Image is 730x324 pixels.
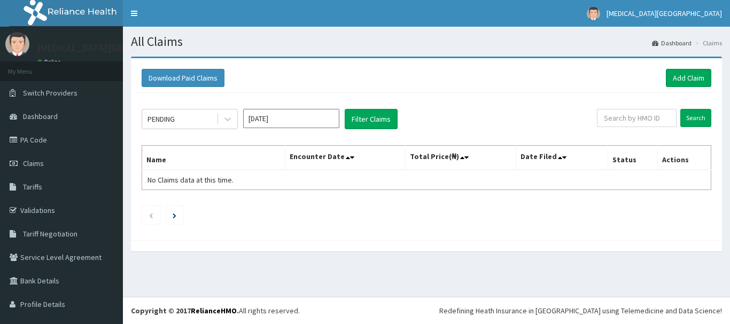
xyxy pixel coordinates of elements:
[405,146,516,170] th: Total Price(₦)
[587,7,600,20] img: User Image
[439,305,722,316] div: Redefining Heath Insurance in [GEOGRAPHIC_DATA] using Telemedicine and Data Science!
[652,38,692,48] a: Dashboard
[345,109,398,129] button: Filter Claims
[142,146,285,170] th: Name
[147,175,234,185] span: No Claims data at this time.
[597,109,677,127] input: Search by HMO ID
[149,210,153,220] a: Previous page
[516,146,608,170] th: Date Filed
[607,9,722,18] span: [MEDICAL_DATA][GEOGRAPHIC_DATA]
[657,146,711,170] th: Actions
[23,229,77,239] span: Tariff Negotiation
[23,182,42,192] span: Tariffs
[666,69,711,87] a: Add Claim
[285,146,405,170] th: Encounter Date
[608,146,658,170] th: Status
[131,35,722,49] h1: All Claims
[23,88,77,98] span: Switch Providers
[37,58,63,66] a: Online
[142,69,224,87] button: Download Paid Claims
[5,32,29,56] img: User Image
[23,159,44,168] span: Claims
[173,210,176,220] a: Next page
[23,112,58,121] span: Dashboard
[147,114,175,124] div: PENDING
[131,306,239,315] strong: Copyright © 2017 .
[693,38,722,48] li: Claims
[191,306,237,315] a: RelianceHMO
[123,297,730,324] footer: All rights reserved.
[680,109,711,127] input: Search
[243,109,339,128] input: Select Month and Year
[37,43,196,53] p: [MEDICAL_DATA][GEOGRAPHIC_DATA]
